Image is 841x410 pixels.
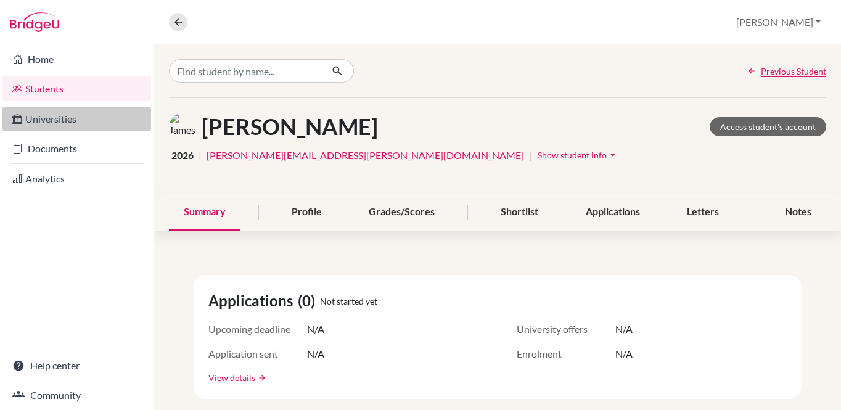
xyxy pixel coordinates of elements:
[208,371,255,384] a: View details
[672,194,734,231] div: Letters
[307,322,324,337] span: N/A
[169,113,197,141] img: James Taylor's avatar
[199,148,202,163] span: |
[10,12,59,32] img: Bridge-U
[171,148,194,163] span: 2026
[747,65,826,78] a: Previous Student
[517,346,615,361] span: Enrolment
[571,194,655,231] div: Applications
[208,322,307,337] span: Upcoming deadline
[2,47,151,72] a: Home
[320,295,377,308] span: Not started yet
[517,322,615,337] span: University offers
[277,194,337,231] div: Profile
[731,10,826,34] button: [PERSON_NAME]
[486,194,553,231] div: Shortlist
[2,136,151,161] a: Documents
[255,374,266,382] a: arrow_forward
[537,146,620,165] button: Show student infoarrow_drop_down
[202,113,378,140] h1: [PERSON_NAME]
[761,65,826,78] span: Previous Student
[607,149,619,161] i: arrow_drop_down
[710,117,826,136] a: Access student's account
[2,383,151,408] a: Community
[208,346,307,361] span: Application sent
[538,150,607,160] span: Show student info
[770,194,826,231] div: Notes
[615,346,633,361] span: N/A
[2,353,151,378] a: Help center
[615,322,633,337] span: N/A
[207,148,524,163] a: [PERSON_NAME][EMAIL_ADDRESS][PERSON_NAME][DOMAIN_NAME]
[169,59,322,83] input: Find student by name...
[2,107,151,131] a: Universities
[307,346,324,361] span: N/A
[2,76,151,101] a: Students
[298,290,320,312] span: (0)
[2,166,151,191] a: Analytics
[529,148,532,163] span: |
[354,194,449,231] div: Grades/Scores
[169,194,240,231] div: Summary
[208,290,298,312] span: Applications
